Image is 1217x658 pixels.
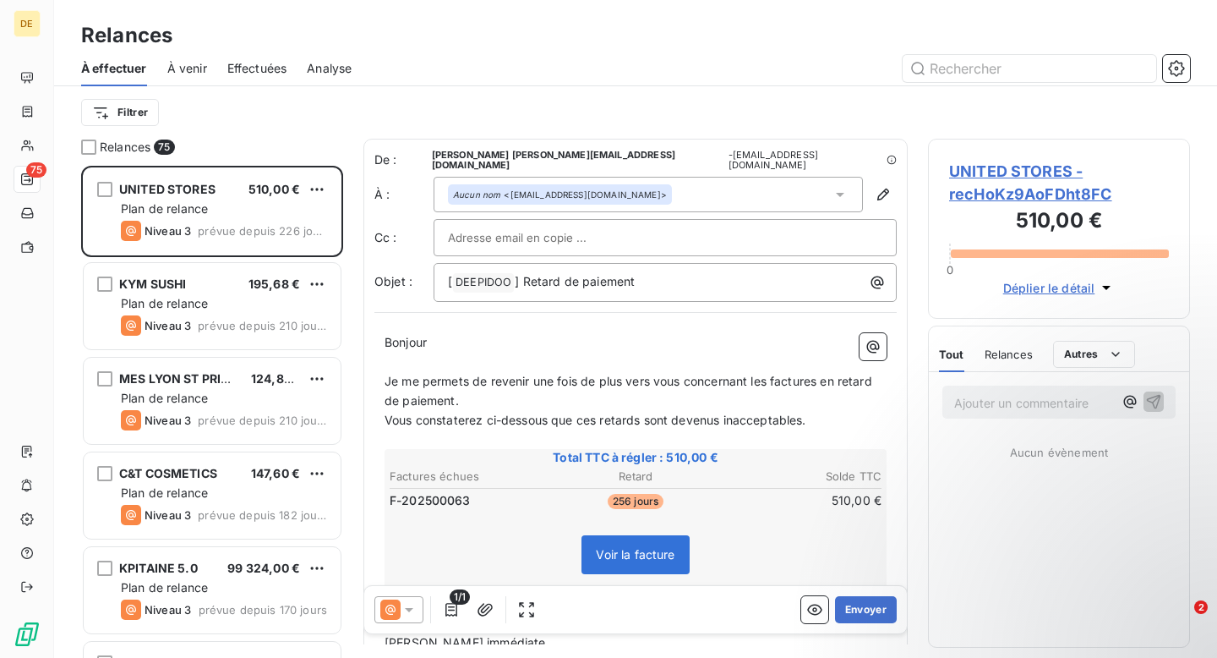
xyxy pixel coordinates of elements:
[1053,341,1135,368] button: Autres
[385,413,806,427] span: Vous constaterez ci-dessous que ces retards sont devenus inacceptables.
[448,274,452,288] span: [
[198,319,327,332] span: prévue depuis 210 jours
[389,468,552,485] th: Factures échues
[119,561,198,575] span: KPITAINE 5.0
[121,296,208,310] span: Plan de relance
[81,99,159,126] button: Filtrer
[145,224,191,238] span: Niveau 3
[432,150,725,170] span: [PERSON_NAME] [PERSON_NAME][EMAIL_ADDRESS][DOMAIN_NAME]
[227,561,300,575] span: 99 324,00 €
[729,150,881,170] span: - [EMAIL_ADDRESS][DOMAIN_NAME]
[453,189,500,200] em: Aucun nom
[81,20,172,51] h3: Relances
[145,319,191,332] span: Niveau 3
[554,468,717,485] th: Retard
[374,186,434,203] label: À :
[608,494,663,509] span: 256 jours
[14,10,41,37] div: DE
[81,166,343,658] div: grid
[227,60,287,77] span: Effectuées
[100,139,150,156] span: Relances
[1160,600,1200,641] iframe: Intercom live chat
[198,414,327,427] span: prévue depuis 210 jours
[985,348,1033,361] span: Relances
[248,182,300,196] span: 510,00 €
[998,278,1121,298] button: Déplier le détail
[199,603,327,617] span: prévue depuis 170 jours
[1003,279,1095,297] span: Déplier le détail
[448,225,630,250] input: Adresse email en copie ...
[947,263,953,277] span: 0
[719,468,882,485] th: Solde TTC
[26,162,46,178] span: 75
[119,371,244,386] span: MES LYON ST PRIEST
[121,485,208,500] span: Plan de relance
[119,182,216,196] span: UNITED STORES
[145,414,191,427] span: Niveau 3
[596,547,674,562] span: Voir la facture
[385,335,427,349] span: Bonjour
[949,160,1169,206] span: UNITED STORES - recHoKz9AoFDht8FC
[154,140,174,155] span: 75
[251,466,300,480] span: 147,60 €
[1194,600,1208,614] span: 2
[879,494,1217,612] iframe: Intercom notifications message
[119,277,186,291] span: KYM SUSHI
[385,374,876,408] span: Je me permets de revenir une fois de plus vers vous concernant les factures en retard de paiement.
[167,60,207,77] span: À venir
[374,274,412,288] span: Objet :
[903,55,1156,82] input: Rechercher
[453,273,514,293] span: DEEPIDOO
[453,189,667,200] div: <[EMAIL_ADDRESS][DOMAIN_NAME]>
[1010,446,1108,459] span: Aucun évènement
[719,491,882,510] td: 510,00 €
[119,466,217,480] span: C&T COSMETICS
[374,151,428,168] span: De :
[390,492,471,509] span: F-202500063
[374,229,434,246] label: Cc :
[248,277,300,291] span: 195,68 €
[835,596,897,623] button: Envoyer
[198,224,327,238] span: prévue depuis 226 jours
[387,449,884,466] span: Total TTC à régler : 510,00 €
[949,206,1169,239] h3: 510,00 €
[145,603,191,617] span: Niveau 3
[198,508,327,522] span: prévue depuis 182 jours
[939,348,964,361] span: Tout
[14,621,41,648] img: Logo LeanPay
[121,580,208,595] span: Plan de relance
[121,201,208,216] span: Plan de relance
[81,60,147,77] span: À effectuer
[121,391,208,405] span: Plan de relance
[515,274,635,288] span: ] Retard de paiement
[450,589,470,605] span: 1/1
[145,508,191,522] span: Niveau 3
[251,371,303,386] span: 124,80 €
[307,60,352,77] span: Analyse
